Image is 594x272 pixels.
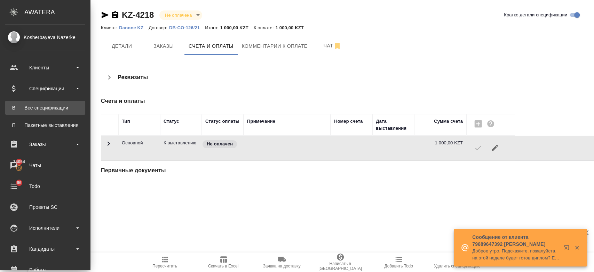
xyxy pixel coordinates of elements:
div: Todo [5,181,85,191]
p: К оплате: [254,25,276,30]
div: Не оплачена [159,10,202,20]
div: Все спецификации [9,104,82,111]
div: Статус [164,118,179,125]
p: Итого: [205,25,220,30]
span: 14054 [9,158,29,165]
td: 1 000,00 KZT [414,136,466,160]
span: Удалить спецификацию [434,264,480,269]
button: Написать в [GEOGRAPHIC_DATA] [311,252,370,272]
a: ВВсе спецификации [5,101,85,115]
p: Не оплачен [207,141,233,148]
button: Закрыть [570,244,584,251]
p: Сообщение от клиента 79689647392 [PERSON_NAME] [472,234,559,248]
button: Скачать в Excel [194,252,253,272]
div: Сумма счета [434,118,463,125]
div: Заказы [5,139,85,150]
span: Toggle Row Expanded [104,144,113,149]
button: Скопировать ссылку для ЯМессенджера [101,11,109,19]
span: Добавить Todo [384,264,413,269]
a: DB-CO-126/21 [169,24,205,30]
span: Заявка на доставку [263,264,300,269]
a: Danone KZ [119,24,149,30]
div: Kosherbayeva Nazerke [5,33,85,41]
div: AWATERA [24,5,90,19]
div: Кандидаты [5,244,85,254]
span: Чат [316,41,349,50]
h4: Счета и оплаты [101,97,476,105]
button: Редактировать [486,139,503,156]
a: KZ-4218 [122,10,154,20]
a: Проекты SC [2,198,89,216]
button: Добавить Todo [370,252,428,272]
h4: Реквизиты [118,73,148,82]
p: Danone KZ [119,25,149,30]
div: Спецификации [5,83,85,94]
div: Исполнители [5,223,85,233]
p: Договор: [149,25,169,30]
span: Кратко детали спецификации [504,12,567,18]
a: 66Todo [2,177,89,195]
span: Скачать в Excel [208,264,238,269]
div: Тип [122,118,130,125]
p: 1 000,00 KZT [220,25,254,30]
a: 14054Чаты [2,157,89,174]
span: Комментарии к оплате [242,42,308,51]
div: Пакетные выставления [9,122,82,129]
a: ППакетные выставления [5,118,85,132]
button: Удалить спецификацию [428,252,486,272]
button: Открыть в новой вкладке [560,241,576,257]
td: Основной [118,136,160,160]
button: Пересчитать [136,252,194,272]
svg: Отписаться [333,42,341,50]
div: Проекты SC [5,202,85,212]
div: Статус оплаты [205,118,239,125]
p: 1 000,00 KZT [276,25,309,30]
span: Детали [105,42,138,51]
div: Чаты [5,160,85,171]
div: Номер счета [334,118,363,125]
span: Заказы [147,42,180,51]
h4: Первичные документы [101,166,476,175]
span: 66 [13,179,26,186]
div: Клиенты [5,62,85,73]
div: Дата выставления [376,118,411,132]
p: Клиент: [101,25,119,30]
span: Пересчитать [152,264,177,269]
span: Написать в [GEOGRAPHIC_DATA] [315,261,365,271]
button: Не оплачена [163,12,194,18]
p: Счет отправлен к выставлению в ардеп, но в 1С не выгружен еще, разблокировать можно только на сто... [164,139,198,146]
p: DB-CO-126/21 [169,25,205,30]
button: Заявка на доставку [253,252,311,272]
button: Скопировать ссылку [111,11,119,19]
p: Доброе утро. Подскажите, пожалуйста, на этой неделе будет готов диплом? Если нет, то какого числа ор [472,248,559,262]
span: Счета и оплаты [189,42,233,51]
div: Примечание [247,118,275,125]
